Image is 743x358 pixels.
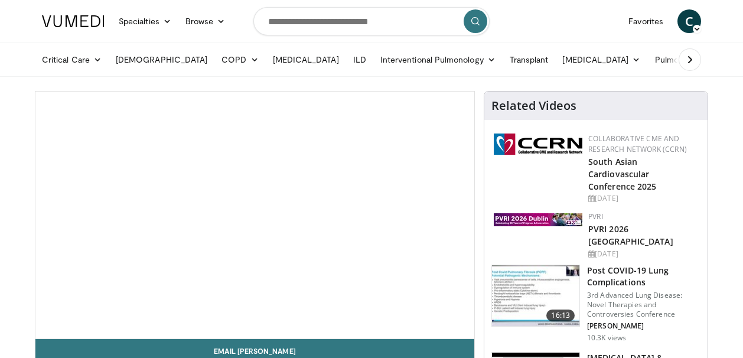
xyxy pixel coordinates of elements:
p: 10.3K views [587,333,626,343]
p: [PERSON_NAME] [587,321,700,331]
a: Transplant [503,48,556,71]
a: [MEDICAL_DATA] [266,48,346,71]
a: Favorites [621,9,670,33]
a: Interventional Pulmonology [373,48,503,71]
img: 33783847-ac93-4ca7-89f8-ccbd48ec16ca.webp.150x105_q85_autocrop_double_scale_upscale_version-0.2.jpg [494,213,582,226]
a: Browse [178,9,233,33]
h4: Related Videos [491,99,576,113]
span: 16:13 [546,310,575,321]
a: [DEMOGRAPHIC_DATA] [109,48,214,71]
img: 667297da-f7fe-4586-84bf-5aeb1aa9adcb.150x105_q85_crop-smart_upscale.jpg [492,265,579,327]
h3: Post COVID-19 Lung Complications [587,265,700,288]
img: VuMedi Logo [42,15,105,27]
a: Specialties [112,9,178,33]
p: 3rd Advanced Lung Disease: Novel Therapies and Controversies Conference [587,291,700,319]
a: COPD [214,48,265,71]
a: ILD [346,48,373,71]
a: South Asian Cardiovascular Conference 2025 [588,156,657,192]
a: 16:13 Post COVID-19 Lung Complications 3rd Advanced Lung Disease: Novel Therapies and Controversi... [491,265,700,343]
a: PVRI [588,211,603,222]
a: PVRI 2026 [GEOGRAPHIC_DATA] [588,223,673,247]
video-js: Video Player [35,92,474,339]
a: C [677,9,701,33]
div: [DATE] [588,249,698,259]
a: [MEDICAL_DATA] [555,48,647,71]
img: a04ee3ba-8487-4636-b0fb-5e8d268f3737.png.150x105_q85_autocrop_double_scale_upscale_version-0.2.png [494,134,582,155]
a: Critical Care [35,48,109,71]
a: Collaborative CME and Research Network (CCRN) [588,134,687,154]
input: Search topics, interventions [253,7,490,35]
div: [DATE] [588,193,698,204]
